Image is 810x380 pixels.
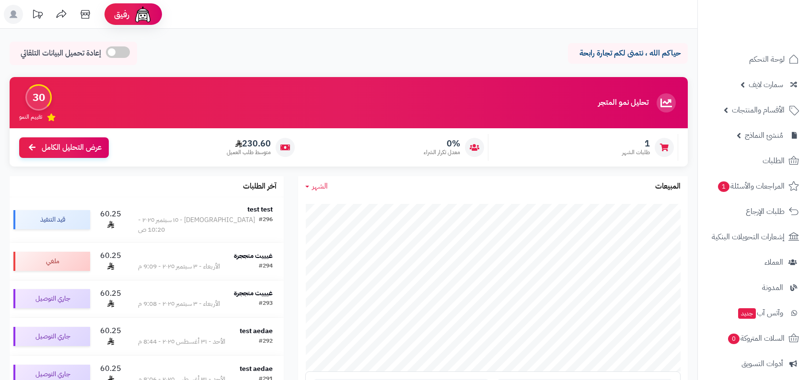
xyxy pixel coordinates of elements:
div: #293 [259,299,273,309]
strong: test test [247,204,273,214]
td: 60.25 [94,243,127,280]
a: الشهر [305,181,328,192]
div: جاري التوصيل [13,289,90,308]
h3: تحليل نمو المتجر [598,99,648,107]
strong: test aedae [240,326,273,336]
a: وآتس آبجديد [704,302,804,324]
strong: غيييث متججرة [234,251,273,261]
span: إعادة تحميل البيانات التلقائي [21,48,101,59]
div: قيد التنفيذ [13,210,90,229]
span: 1 [622,138,650,149]
span: المراجعات والأسئلة [717,179,785,193]
a: العملاء [704,251,804,274]
a: تحديثات المنصة [25,5,49,26]
span: الشهر [312,180,328,192]
a: إشعارات التحويلات البنكية [704,225,804,248]
a: عرض التحليل الكامل [19,137,109,158]
span: سمارت لايف [749,78,783,91]
a: السلات المتروكة0 [704,327,804,350]
span: 0% [424,138,460,149]
span: إشعارات التحويلات البنكية [712,230,785,244]
span: وآتس آب [737,306,783,320]
span: جديد [738,308,756,319]
span: 230.60 [227,138,271,149]
strong: test aedae [240,364,273,374]
span: 1 [718,181,729,192]
a: طلبات الإرجاع [704,200,804,223]
div: الأربعاء - ٣ سبتمبر ٢٠٢٥ - 9:08 م [138,299,220,309]
span: المدونة [762,281,783,294]
div: ملغي [13,252,90,271]
span: السلات المتروكة [727,332,785,345]
a: المراجعات والأسئلة1 [704,175,804,198]
a: أدوات التسويق [704,352,804,375]
span: متوسط طلب العميل [227,148,271,156]
td: 60.25 [94,280,127,318]
h3: المبيعات [655,182,681,191]
span: 0 [728,334,740,344]
div: #294 [259,262,273,271]
div: الأربعاء - ٣ سبتمبر ٢٠٢٥ - 9:09 م [138,262,220,271]
span: لوحة التحكم [749,53,785,66]
span: تقييم النمو [19,113,42,121]
div: #296 [259,215,273,235]
strong: غيييث متججرة [234,288,273,298]
span: طلبات الشهر [622,148,650,156]
span: أدوات التسويق [741,357,783,370]
span: مُنشئ النماذج [745,129,783,142]
span: العملاء [764,256,783,269]
a: الطلبات [704,149,804,172]
div: الأحد - ٣١ أغسطس ٢٠٢٥ - 8:44 م [138,337,225,346]
span: الطلبات [763,154,785,168]
span: رفيق [114,9,129,20]
div: #292 [259,337,273,346]
h3: آخر الطلبات [243,182,277,191]
span: طلبات الإرجاع [746,205,785,218]
p: حياكم الله ، نتمنى لكم تجارة رابحة [575,48,681,59]
a: لوحة التحكم [704,48,804,71]
img: ai-face.png [133,5,152,24]
td: 60.25 [94,197,127,242]
span: عرض التحليل الكامل [42,142,102,153]
div: [DEMOGRAPHIC_DATA] - ١٥ سبتمبر ٢٠٢٥ - 10:20 ص [138,215,259,235]
td: 60.25 [94,318,127,355]
div: جاري التوصيل [13,327,90,346]
span: الأقسام والمنتجات [732,103,785,117]
a: المدونة [704,276,804,299]
span: معدل تكرار الشراء [424,148,460,156]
